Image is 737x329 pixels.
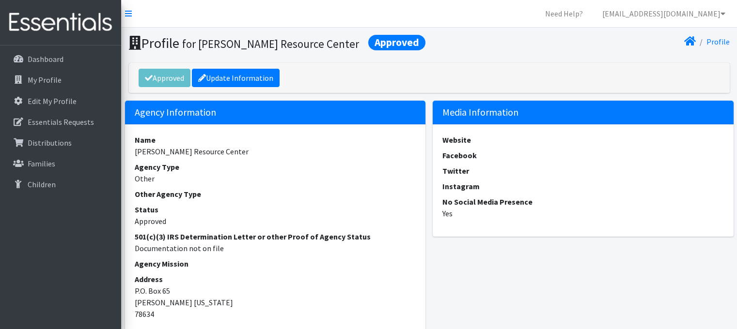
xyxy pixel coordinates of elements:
dd: Approved [135,215,416,227]
h5: Media Information [433,101,734,124]
dd: Other [135,173,416,184]
small: for [PERSON_NAME] Resource Center [182,37,359,51]
span: Approved [368,35,425,50]
a: Essentials Requests [4,112,117,132]
dd: Documentation not on file [135,242,416,254]
a: Dashboard [4,49,117,69]
a: [EMAIL_ADDRESS][DOMAIN_NAME] [595,4,733,23]
p: Distributions [28,138,72,148]
dd: [PERSON_NAME] Resource Center [135,146,416,157]
p: My Profile [28,75,62,85]
a: Profile [706,37,730,46]
dt: Agency Type [135,161,416,173]
strong: Address [135,274,163,284]
dt: Agency Mission [135,258,416,269]
p: Dashboard [28,54,63,64]
a: Edit My Profile [4,91,117,111]
dt: 501(c)(3) IRS Determination Letter or other Proof of Agency Status [135,231,416,242]
a: Families [4,154,117,173]
dt: Status [135,204,416,215]
dt: No Social Media Presence [442,196,724,208]
p: Essentials Requests [28,117,94,127]
a: Update Information [192,69,280,87]
h5: Agency Information [125,101,426,124]
dt: Facebook [442,150,724,161]
dt: Twitter [442,165,724,177]
h1: Profile [129,35,426,52]
img: HumanEssentials [4,6,117,39]
p: Families [28,159,55,168]
address: P.O. Box 65 [PERSON_NAME] [US_STATE] 78634 [135,273,416,320]
p: Edit My Profile [28,96,77,106]
p: Children [28,179,56,189]
a: My Profile [4,70,117,90]
dd: Yes [442,208,724,219]
a: Children [4,175,117,194]
dt: Name [135,134,416,146]
a: Distributions [4,133,117,152]
dt: Website [442,134,724,146]
dt: Other Agency Type [135,188,416,200]
a: Need Help? [537,4,591,23]
dt: Instagram [442,180,724,192]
